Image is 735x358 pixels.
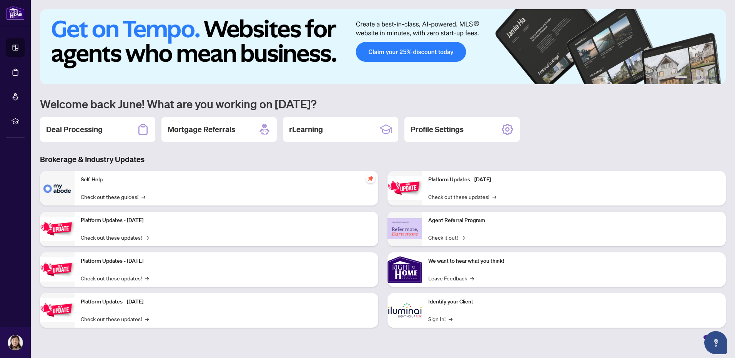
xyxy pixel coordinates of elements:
[709,76,712,80] button: 5
[289,124,323,135] h2: rLearning
[411,124,464,135] h2: Profile Settings
[81,274,149,282] a: Check out these updates!→
[428,233,465,242] a: Check it out!→
[428,315,452,323] a: Sign In!→
[470,274,474,282] span: →
[703,76,706,80] button: 4
[40,9,726,84] img: Slide 0
[366,174,375,183] span: pushpin
[428,192,496,201] a: Check out these updates!→
[675,76,687,80] button: 1
[40,298,75,322] img: Platform Updates - July 8, 2025
[461,233,465,242] span: →
[428,176,720,184] p: Platform Updates - [DATE]
[704,331,727,354] button: Open asap
[387,218,422,239] img: Agent Referral Program
[428,216,720,225] p: Agent Referral Program
[81,216,372,225] p: Platform Updates - [DATE]
[428,274,474,282] a: Leave Feedback→
[81,257,372,265] p: Platform Updates - [DATE]
[145,233,149,242] span: →
[715,76,718,80] button: 6
[81,233,149,242] a: Check out these updates!→
[449,315,452,323] span: →
[145,274,149,282] span: →
[40,257,75,282] img: Platform Updates - July 21, 2025
[492,192,496,201] span: →
[387,293,422,328] img: Identify your Client
[387,252,422,287] img: We want to hear what you think!
[168,124,235,135] h2: Mortgage Referrals
[690,76,693,80] button: 2
[40,217,75,241] img: Platform Updates - September 16, 2025
[81,192,145,201] a: Check out these guides!→
[145,315,149,323] span: →
[40,96,726,111] h1: Welcome back June! What are you working on [DATE]?
[81,315,149,323] a: Check out these updates!→
[141,192,145,201] span: →
[428,298,720,306] p: Identify your Client
[81,298,372,306] p: Platform Updates - [DATE]
[46,124,103,135] h2: Deal Processing
[428,257,720,265] p: We want to hear what you think!
[6,6,25,20] img: logo
[387,176,422,200] img: Platform Updates - June 23, 2025
[40,171,75,206] img: Self-Help
[40,154,726,165] h3: Brokerage & Industry Updates
[81,176,372,184] p: Self-Help
[697,76,700,80] button: 3
[8,335,23,350] img: Profile Icon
